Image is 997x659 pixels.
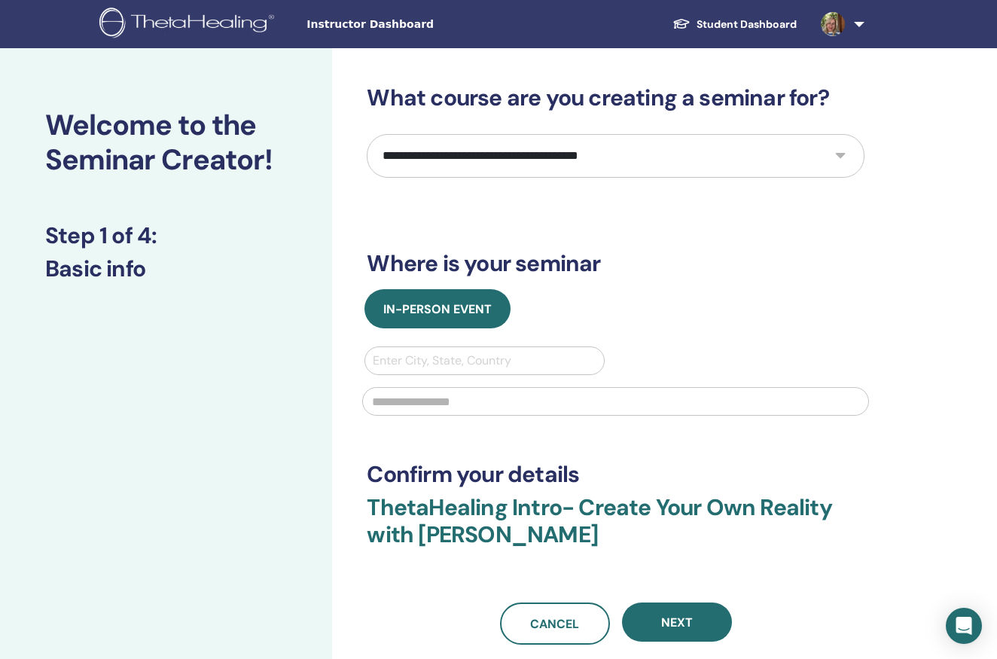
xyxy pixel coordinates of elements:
img: default.jpg [821,12,845,36]
span: Next [661,615,693,630]
h3: Where is your seminar [367,250,864,277]
button: Next [622,603,732,642]
h3: Confirm your details [367,461,864,488]
img: logo.png [99,8,279,41]
h2: Welcome to the Seminar Creator! [45,108,287,177]
span: In-Person Event [383,301,492,317]
h3: ThetaHealing Intro- Create Your Own Reality with [PERSON_NAME] [367,494,864,566]
button: In-Person Event [364,289,511,328]
a: Cancel [500,603,610,645]
img: graduation-cap-white.svg [672,17,691,30]
h3: Step 1 of 4 : [45,222,287,249]
span: Instructor Dashboard [306,17,532,32]
h3: What course are you creating a seminar for? [367,84,864,111]
a: Student Dashboard [660,11,809,38]
div: Open Intercom Messenger [946,608,982,644]
h3: Basic info [45,255,287,282]
span: Cancel [530,616,579,632]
